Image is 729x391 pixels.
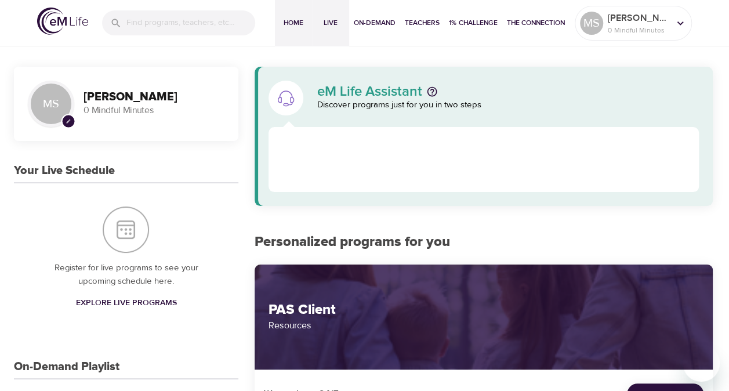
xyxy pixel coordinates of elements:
[103,207,149,253] img: Your Live Schedule
[580,12,603,35] div: MS
[71,292,181,314] a: Explore Live Programs
[317,85,422,99] p: eM Life Assistant
[277,89,295,107] img: eM Life Assistant
[683,345,720,382] iframe: Button to launch messaging window
[14,164,115,178] h3: Your Live Schedule
[75,296,176,310] span: Explore Live Programs
[28,81,74,127] div: MS
[608,11,669,25] p: [PERSON_NAME]
[255,234,713,251] h2: Personalized programs for you
[126,10,255,35] input: Find programs, teachers, etc...
[269,302,699,318] h2: PAS Client
[37,8,88,35] img: logo
[317,17,344,29] span: Live
[608,25,669,35] p: 0 Mindful Minutes
[354,17,396,29] span: On-Demand
[14,360,119,374] h3: On-Demand Playlist
[317,99,699,112] p: Discover programs just for you in two steps
[280,17,307,29] span: Home
[84,104,224,117] p: 0 Mindful Minutes
[37,262,215,288] p: Register for live programs to see your upcoming schedule here.
[84,90,224,104] h3: [PERSON_NAME]
[269,318,699,332] p: Resources
[405,17,440,29] span: Teachers
[449,17,498,29] span: 1% Challenge
[507,17,565,29] span: The Connection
